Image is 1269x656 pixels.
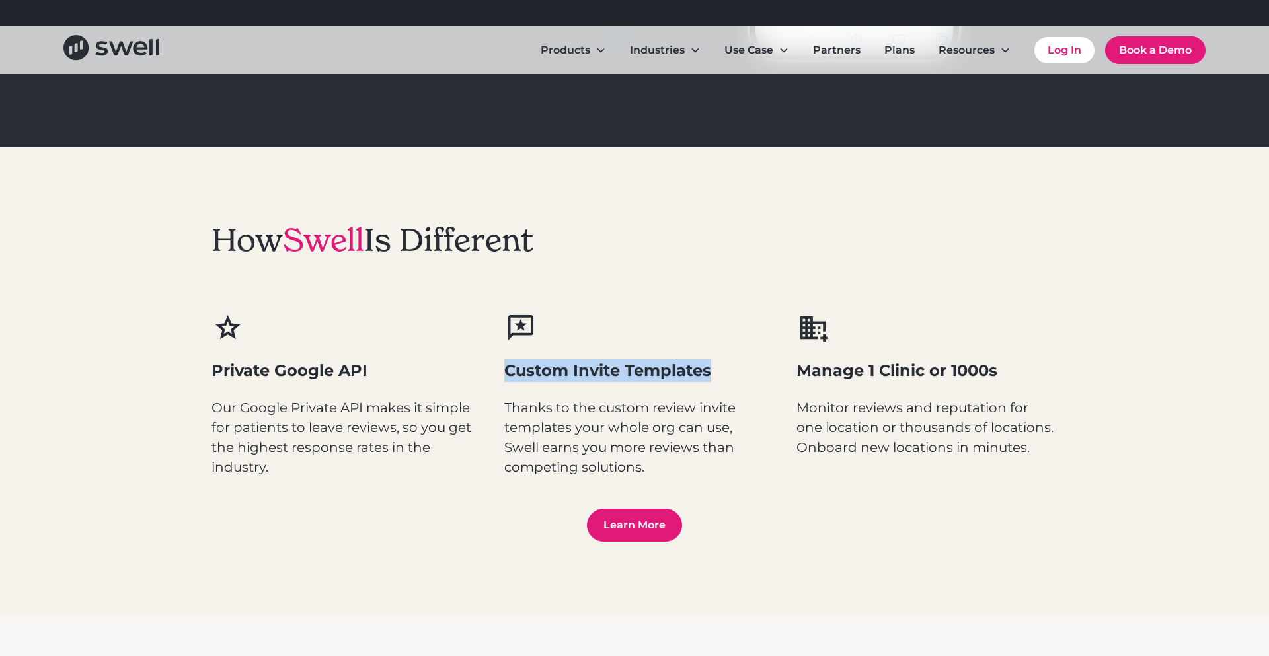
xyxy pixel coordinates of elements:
[796,398,1057,457] p: Monitor reviews and reputation for one location or thousands of locations. Onboard new locations ...
[504,359,765,382] h3: Custom Invite Templates
[1105,36,1206,64] a: Book a Demo
[724,42,773,58] div: Use Case
[939,42,995,58] div: Resources
[211,359,473,382] h3: Private Google API
[63,35,159,65] a: home
[802,37,871,63] a: Partners
[630,42,685,58] div: Industries
[211,398,473,477] p: Our Google Private API makes it simple for patients to leave reviews, so you get the highest resp...
[619,37,711,63] div: Industries
[283,220,364,260] span: Swell
[541,42,590,58] div: Products
[796,359,1057,382] h3: Manage 1 Clinic or 1000s
[211,221,533,260] h2: How Is Different
[874,37,925,63] a: Plans
[504,398,765,477] p: Thanks to the custom review invite templates your whole org can use, Swell earns you more reviews...
[714,37,800,63] div: Use Case
[928,37,1021,63] div: Resources
[587,509,682,542] a: Learn More
[530,37,617,63] div: Products
[1034,37,1095,63] a: Log In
